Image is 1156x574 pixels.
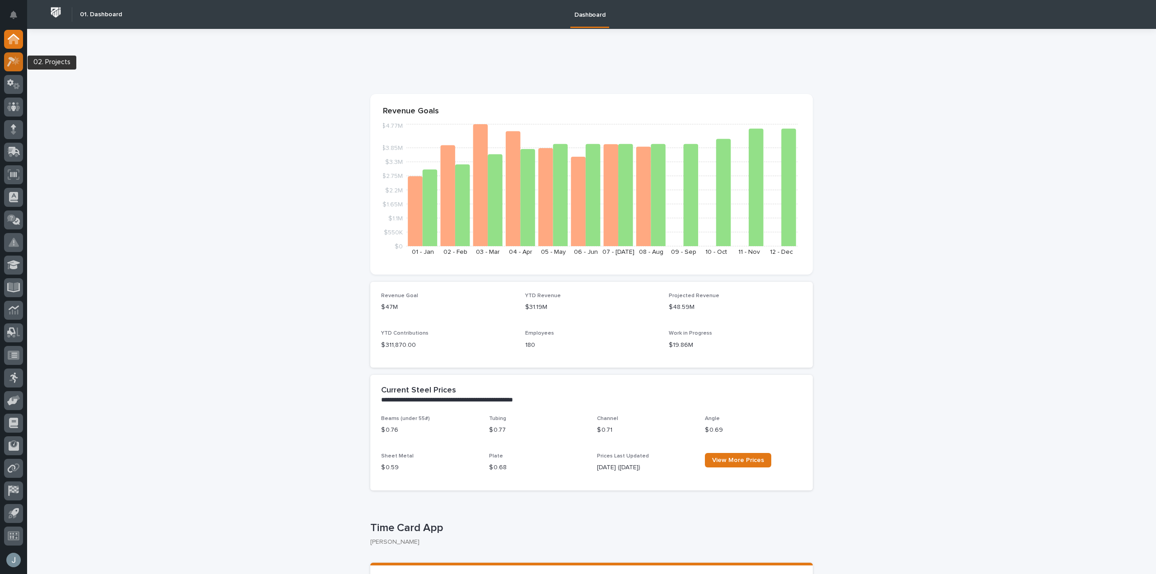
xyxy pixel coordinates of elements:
p: $ 0.69 [705,425,802,435]
span: Sheet Metal [381,453,414,459]
span: Employees [525,331,554,336]
p: $47M [381,303,514,312]
p: $ 311,870.00 [381,341,514,350]
span: YTD Revenue [525,293,561,299]
text: 12 - Dec [770,249,793,255]
span: Plate [489,453,503,459]
h2: Current Steel Prices [381,386,456,396]
p: $48.59M [669,303,802,312]
p: $ 0.59 [381,463,478,472]
tspan: $2.75M [382,173,403,179]
span: Prices Last Updated [597,453,649,459]
text: 05 - May [541,249,566,255]
p: $ 0.68 [489,463,586,472]
tspan: $0 [395,243,403,250]
span: Angle [705,416,720,421]
span: Revenue Goal [381,293,418,299]
p: 180 [525,341,658,350]
span: YTD Contributions [381,331,429,336]
text: 01 - Jan [412,249,434,255]
span: Beams (under 55#) [381,416,430,421]
text: 08 - Aug [639,249,663,255]
tspan: $4.77M [382,123,403,129]
text: 06 - Jun [574,249,598,255]
tspan: $550K [384,229,403,235]
span: Channel [597,416,618,421]
p: [DATE] ([DATE]) [597,463,694,472]
p: $ 0.77 [489,425,586,435]
text: 10 - Oct [705,249,727,255]
tspan: $2.2M [385,187,403,193]
text: 09 - Sep [671,249,696,255]
h2: 01. Dashboard [80,11,122,19]
p: Revenue Goals [383,107,800,117]
p: Time Card App [370,522,809,535]
p: $31.19M [525,303,658,312]
button: Notifications [4,5,23,24]
tspan: $1.1M [388,215,403,221]
p: $19.86M [669,341,802,350]
button: users-avatar [4,551,23,569]
text: 11 - Nov [738,249,760,255]
div: Notifications [11,11,23,25]
span: Work in Progress [669,331,712,336]
text: 04 - Apr [509,249,532,255]
img: Workspace Logo [47,4,64,21]
p: $ 0.76 [381,425,478,435]
p: $ 0.71 [597,425,694,435]
span: Projected Revenue [669,293,719,299]
text: 03 - Mar [476,249,500,255]
span: View More Prices [712,457,764,463]
span: Tubing [489,416,506,421]
p: [PERSON_NAME] [370,538,806,546]
text: 02 - Feb [443,249,467,255]
tspan: $1.65M [382,201,403,207]
text: 07 - [DATE] [602,249,634,255]
tspan: $3.3M [385,159,403,165]
a: View More Prices [705,453,771,467]
tspan: $3.85M [382,145,403,151]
